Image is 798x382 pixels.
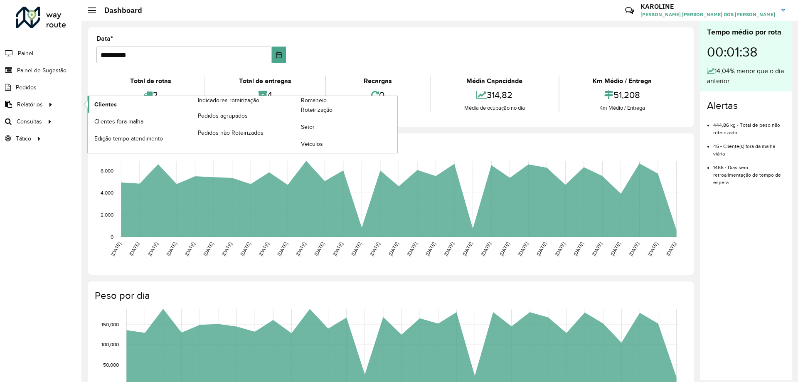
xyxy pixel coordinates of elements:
text: 50,000 [103,362,119,367]
div: Total de entregas [207,76,323,86]
span: Pedidos agrupados [198,111,248,120]
span: Roteirização [301,106,332,114]
text: [DATE] [461,241,473,257]
span: Consultas [17,117,42,126]
a: Pedidos não Roteirizados [191,124,294,141]
a: Edição tempo atendimento [88,130,191,147]
div: 00:01:38 [707,38,785,66]
text: [DATE] [110,241,122,257]
div: 14,04% menor que o dia anterior [707,66,785,86]
span: Painel de Sugestão [17,66,66,75]
span: Relatórios [17,100,43,109]
div: Tempo médio por rota [707,27,785,38]
a: Clientes [88,96,191,113]
text: [DATE] [665,241,677,257]
text: [DATE] [424,241,436,257]
text: [DATE] [480,241,492,257]
span: Setor [301,123,315,131]
text: [DATE] [295,241,307,257]
text: [DATE] [646,241,658,257]
text: [DATE] [572,241,584,257]
div: Média Capacidade [433,76,556,86]
a: Veículos [294,136,397,153]
span: Veículos [301,140,323,148]
span: Romaneio [301,96,327,105]
a: Indicadores roteirização [88,96,294,153]
div: Média de ocupação no dia [433,104,556,112]
a: Clientes fora malha [88,113,191,130]
h4: Peso por dia [95,290,685,302]
li: 444,86 kg - Total de peso não roteirizado [713,115,785,136]
div: 314,82 [433,86,556,104]
text: [DATE] [628,241,640,257]
text: [DATE] [202,241,214,257]
div: Km Médio / Entrega [562,76,683,86]
span: Edição tempo atendimento [94,134,163,143]
text: [DATE] [387,241,399,257]
text: 100,000 [101,342,119,347]
text: [DATE] [332,241,344,257]
span: Tático [16,134,31,143]
span: Clientes [94,100,117,109]
div: 0 [328,86,428,104]
text: [DATE] [350,241,362,257]
text: [DATE] [258,241,270,257]
button: Choose Date [272,47,286,63]
span: [PERSON_NAME] [PERSON_NAME] DOS [PERSON_NAME] [640,11,775,18]
div: 51,208 [562,86,683,104]
li: 1466 - Dias sem retroalimentação de tempo de espera [713,158,785,186]
li: 45 - Cliente(s) fora da malha viária [713,136,785,158]
text: [DATE] [498,241,510,257]
text: 6,000 [101,168,113,174]
span: Pedidos não Roteirizados [198,128,264,137]
div: 2 [99,86,202,104]
text: [DATE] [239,241,251,257]
h4: Alertas [707,100,785,112]
text: [DATE] [221,241,233,257]
a: Romaneio [191,96,398,153]
text: [DATE] [369,241,381,257]
text: [DATE] [591,241,603,257]
a: Pedidos agrupados [191,107,294,124]
span: Pedidos [16,83,37,92]
text: [DATE] [276,241,288,257]
text: [DATE] [165,241,177,257]
text: [DATE] [443,241,455,257]
h2: Dashboard [96,6,142,15]
text: 150,000 [101,322,119,327]
div: Total de rotas [99,76,202,86]
div: Recargas [328,76,428,86]
text: [DATE] [184,241,196,257]
text: [DATE] [147,241,159,257]
a: Roteirização [294,102,397,118]
text: 4,000 [101,190,113,195]
text: [DATE] [535,241,547,257]
text: [DATE] [313,241,325,257]
span: Clientes fora malha [94,117,143,126]
a: Contato Rápido [621,2,638,20]
text: 2,000 [101,212,113,217]
text: [DATE] [406,241,418,257]
text: [DATE] [517,241,529,257]
div: Km Médio / Entrega [562,104,683,112]
div: 4 [207,86,323,104]
text: [DATE] [609,241,621,257]
span: Indicadores roteirização [198,96,259,105]
h3: KAROLINE [640,2,775,10]
text: 0 [111,234,113,239]
text: [DATE] [554,241,566,257]
span: Painel [18,49,33,58]
text: [DATE] [128,241,140,257]
label: Data [96,34,113,44]
a: Setor [294,119,397,136]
